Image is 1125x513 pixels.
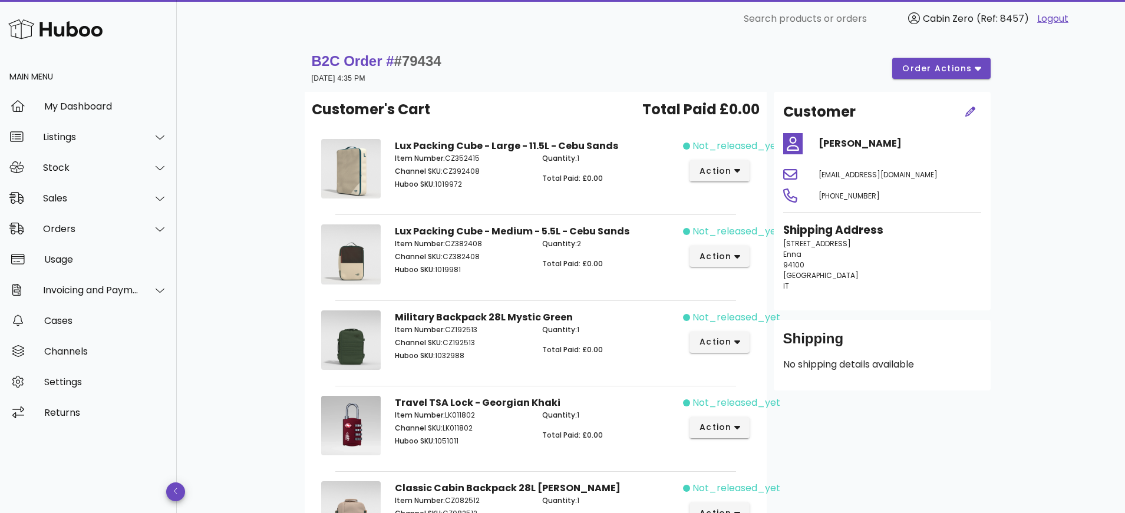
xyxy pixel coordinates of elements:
p: CZ192513 [395,337,529,348]
span: Quantity: [542,153,577,163]
span: Total Paid: £0.00 [542,430,603,440]
a: Logout [1037,12,1068,26]
button: action [689,417,750,438]
p: No shipping details available [783,358,981,372]
span: Total Paid: £0.00 [542,173,603,183]
p: LK011802 [395,423,529,433]
p: CZ352415 [395,153,529,164]
span: not_released_yet [692,310,780,325]
span: Total Paid: £0.00 [542,345,603,355]
div: Shipping [783,329,981,358]
span: Huboo SKU: [395,436,435,446]
img: Huboo Logo [8,16,103,42]
img: Product Image [321,139,381,198]
span: Huboo SKU: [395,264,435,274]
small: [DATE] 4:35 PM [312,74,365,82]
span: action [699,421,732,433]
button: order actions [892,58,990,79]
span: Item Number: [395,325,445,335]
h3: Shipping Address [783,222,981,239]
div: My Dashboard [44,101,167,112]
span: Huboo SKU: [395,179,435,189]
p: CZ382408 [395,239,529,249]
span: Channel SKU: [395,251,443,262]
span: [EMAIL_ADDRESS][DOMAIN_NAME] [819,170,938,180]
span: Channel SKU: [395,166,443,176]
span: Cabin Zero [923,12,974,25]
span: not_released_yet [692,396,780,410]
span: Item Number: [395,495,445,505]
div: Invoicing and Payments [43,284,139,296]
span: Enna [783,249,801,259]
button: action [689,246,750,267]
span: Quantity: [542,239,577,249]
span: (Ref: 8457) [976,12,1029,25]
div: Stock [43,162,139,173]
strong: Classic Cabin Backpack 28L [PERSON_NAME] [395,481,621,495]
span: action [699,336,732,348]
h4: [PERSON_NAME] [819,137,981,151]
div: Sales [43,193,139,204]
strong: B2C Order # [312,53,441,69]
img: Product Image [321,224,381,284]
span: #79434 [394,53,441,69]
span: action [699,250,732,263]
span: not_released_yet [692,224,780,239]
strong: Travel TSA Lock - Georgian Khaki [395,396,560,409]
span: 94100 [783,260,804,270]
p: 2 [542,239,676,249]
span: action [699,165,732,177]
div: Cases [44,315,167,326]
p: CZ392408 [395,166,529,177]
p: 1 [542,325,676,335]
span: not_released_yet [692,481,780,495]
div: Usage [44,254,167,265]
div: Orders [43,223,139,234]
span: Huboo SKU: [395,350,435,360]
p: 1 [542,495,676,506]
div: Listings [43,131,139,143]
p: CZ382408 [395,251,529,262]
p: 1051011 [395,436,529,446]
span: Item Number: [395,410,445,420]
span: Customer's Cart [312,99,430,120]
p: CZ082512 [395,495,529,506]
span: order actions [902,62,972,75]
strong: Lux Packing Cube - Large - 11.5L - Cebu Sands [395,139,618,153]
div: Settings [44,376,167,388]
span: Channel SKU: [395,423,443,433]
span: Quantity: [542,325,577,335]
span: not_released_yet [692,139,780,153]
span: Item Number: [395,239,445,249]
strong: Military Backpack 28L Mystic Green [395,310,573,324]
span: Channel SKU: [395,337,443,347]
span: IT [783,281,789,291]
p: 1019972 [395,179,529,190]
span: Total Paid £0.00 [642,99,760,120]
img: Product Image [321,396,381,455]
p: 1 [542,410,676,421]
h2: Customer [783,101,856,123]
p: 1032988 [395,350,529,361]
button: action [689,332,750,353]
p: 1 [542,153,676,164]
span: [GEOGRAPHIC_DATA] [783,270,859,280]
p: 1019981 [395,264,529,275]
div: Returns [44,407,167,418]
span: Item Number: [395,153,445,163]
img: Product Image [321,310,381,370]
strong: Lux Packing Cube - Medium - 5.5L - Cebu Sands [395,224,629,238]
div: Channels [44,346,167,357]
button: action [689,160,750,181]
span: Total Paid: £0.00 [542,259,603,269]
span: [STREET_ADDRESS] [783,239,851,249]
span: Quantity: [542,410,577,420]
span: Quantity: [542,495,577,505]
span: [PHONE_NUMBER] [819,191,880,201]
p: LK011802 [395,410,529,421]
p: CZ192513 [395,325,529,335]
